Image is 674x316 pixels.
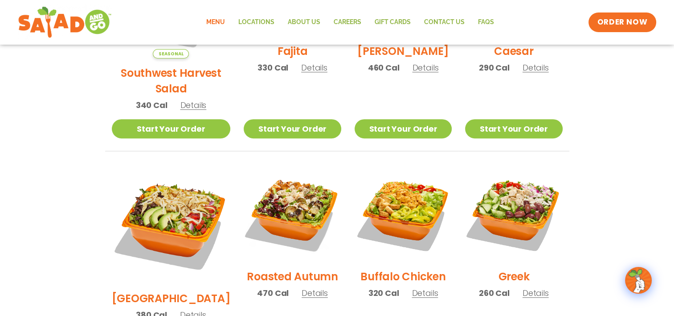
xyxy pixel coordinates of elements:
a: Contact Us [417,12,471,33]
h2: Caesar [494,43,534,59]
a: Start Your Order [465,119,562,138]
span: 330 Cal [257,62,288,74]
span: 260 Cal [479,287,510,299]
span: 460 Cal [368,62,400,74]
h2: [GEOGRAPHIC_DATA] [112,291,231,306]
span: Seasonal [153,49,189,58]
a: ORDER NOW [588,12,656,32]
span: Details [412,62,438,73]
a: Locations [232,12,281,33]
span: Details [180,100,206,111]
h2: Buffalo Chicken [360,269,445,284]
img: Product photo for BBQ Ranch Salad [112,165,231,284]
a: Start Your Order [355,119,452,138]
span: Details [412,287,438,299]
span: Details [302,287,328,299]
img: Product photo for Greek Salad [465,165,562,262]
img: wpChatIcon [626,268,651,293]
span: 470 Cal [257,287,289,299]
h2: Roasted Autumn [247,269,338,284]
a: Start Your Order [112,119,231,138]
span: 290 Cal [479,62,510,74]
a: FAQs [471,12,501,33]
h2: [PERSON_NAME] [357,43,449,59]
a: Menu [200,12,232,33]
a: Careers [327,12,368,33]
span: 340 Cal [136,99,167,111]
img: Product photo for Buffalo Chicken Salad [355,165,452,262]
h2: Southwest Harvest Salad [112,65,231,96]
span: Details [301,62,327,73]
span: Details [523,287,549,299]
a: GIFT CARDS [368,12,417,33]
a: Start Your Order [244,119,341,138]
h2: Greek [498,269,529,284]
nav: Menu [200,12,501,33]
img: Product photo for Roasted Autumn Salad [244,165,341,262]
h2: Fajita [278,43,308,59]
img: new-SAG-logo-768×292 [18,4,112,40]
span: 320 Cal [368,287,399,299]
a: About Us [281,12,327,33]
span: Details [523,62,549,73]
span: ORDER NOW [597,17,647,28]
